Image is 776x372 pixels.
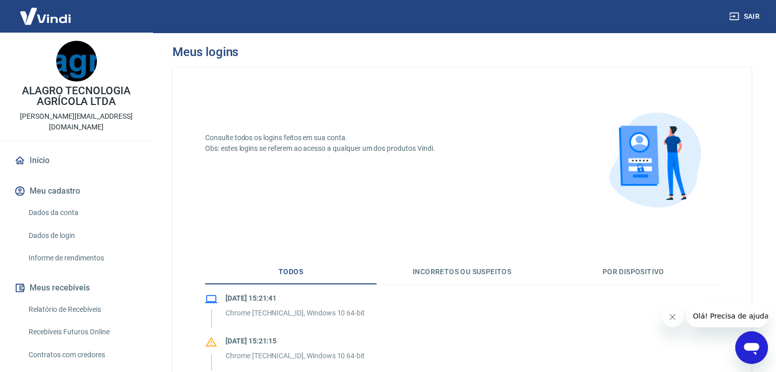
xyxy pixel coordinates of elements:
[12,277,140,299] button: Meus recebíveis
[205,132,435,154] p: Consulte todos os logins feitos em sua conta. Obs: estes logins se referem ao acesso a qualquer u...
[547,260,719,284] button: Por dispositivo
[226,351,365,361] p: Chrome [TECHNICAL_ID], Windows 10 64-bit
[24,248,140,269] a: Informe de rendimentos
[12,149,140,172] a: Início
[727,7,764,26] button: Sair
[662,307,683,327] iframe: Fechar mensagem
[8,86,144,107] p: ALAGRO TECNOLOGIA AGRÍCOLA LTDA
[205,260,377,284] button: Todos
[12,180,140,202] button: Meu cadastro
[12,1,79,32] img: Vindi
[377,260,548,284] button: Incorretos ou suspeitos
[24,322,140,342] a: Recebíveis Futuros Online
[6,7,86,15] span: Olá! Precisa de ajuda?
[24,202,140,223] a: Dados da conta
[735,331,768,364] iframe: Botão para abrir a janela de mensagens
[24,225,140,246] a: Dados de login
[8,111,144,132] p: [PERSON_NAME][EMAIL_ADDRESS][DOMAIN_NAME]
[172,45,238,59] h3: Meus logins
[687,305,768,327] iframe: Mensagem da empresa
[24,344,140,365] a: Contratos com credores
[226,293,365,304] p: [DATE] 15:21:41
[226,336,365,347] p: [DATE] 15:21:15
[56,41,97,82] img: 3190df63-252c-4854-a85d-feebcd73cc0a.jpeg
[591,100,719,227] img: logins.cdfbea16a7fea1d4e4a2.png
[24,299,140,320] a: Relatório de Recebíveis
[226,308,365,318] p: Chrome [TECHNICAL_ID], Windows 10 64-bit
